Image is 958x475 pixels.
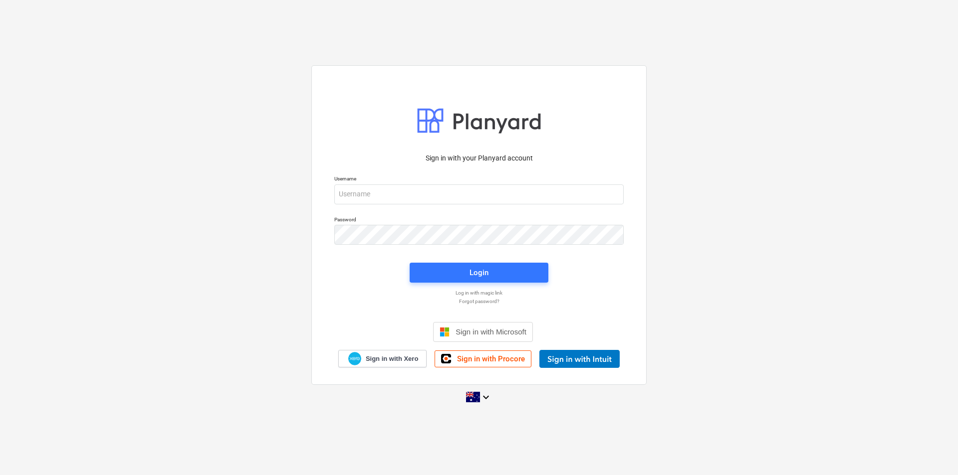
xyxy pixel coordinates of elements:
[334,216,624,225] p: Password
[334,184,624,204] input: Username
[329,298,629,305] a: Forgot password?
[480,391,492,403] i: keyboard_arrow_down
[329,290,629,296] a: Log in with magic link
[348,352,361,365] img: Xero logo
[366,354,418,363] span: Sign in with Xero
[435,350,531,367] a: Sign in with Procore
[410,263,548,283] button: Login
[457,354,525,363] span: Sign in with Procore
[440,327,450,337] img: Microsoft logo
[470,266,488,279] div: Login
[334,175,624,184] p: Username
[338,350,427,367] a: Sign in with Xero
[334,153,624,163] p: Sign in with your Planyard account
[456,327,526,336] span: Sign in with Microsoft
